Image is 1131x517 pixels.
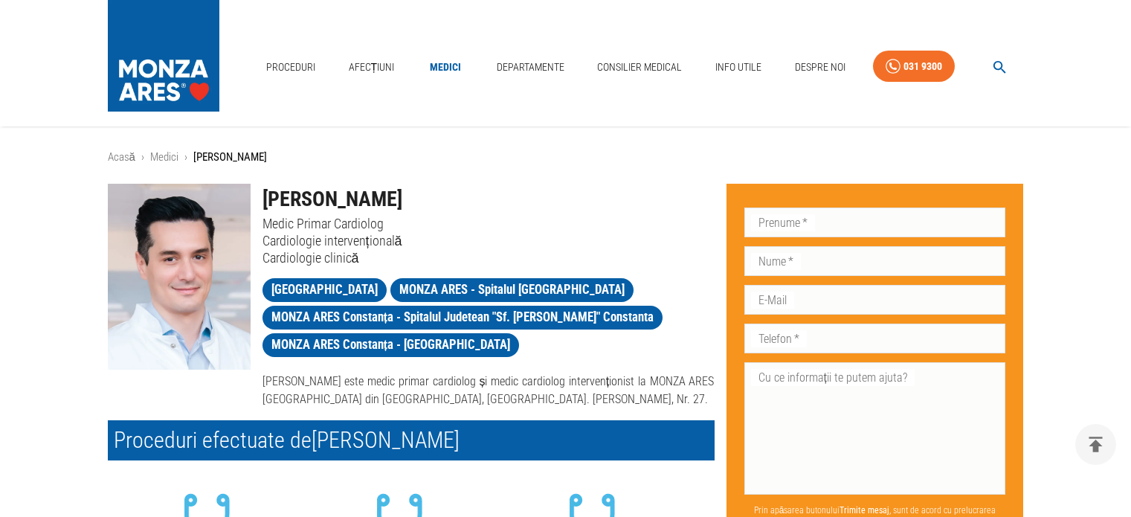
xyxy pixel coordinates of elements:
a: Despre Noi [789,52,851,83]
a: 031 9300 [873,51,955,83]
a: MONZA ARES Constanța - Spitalul Judetean "Sf. [PERSON_NAME]" Constanta [262,306,663,330]
p: Cardiologie intervențională [262,232,715,249]
a: Proceduri [260,52,321,83]
span: [GEOGRAPHIC_DATA] [262,280,387,299]
a: Afecțiuni [343,52,401,83]
nav: breadcrumb [108,149,1024,166]
a: Info Utile [709,52,767,83]
a: Consilier Medical [591,52,688,83]
img: Dr. Nicolae Cârstea [108,184,251,370]
b: Trimite mesaj [840,505,889,516]
span: MONZA ARES Constanța - [GEOGRAPHIC_DATA] [262,335,520,354]
p: [PERSON_NAME] este medic primar cardiolog și medic cardiolog intervenționist la MONZA ARES [GEOGR... [262,373,715,408]
div: 031 9300 [903,57,942,76]
a: MONZA ARES - Spitalul [GEOGRAPHIC_DATA] [390,278,634,302]
p: [PERSON_NAME] [193,149,267,166]
a: MONZA ARES Constanța - [GEOGRAPHIC_DATA] [262,333,520,357]
span: MONZA ARES - Spitalul [GEOGRAPHIC_DATA] [390,280,634,299]
a: Departamente [491,52,570,83]
button: delete [1075,424,1116,465]
a: [GEOGRAPHIC_DATA] [262,278,387,302]
li: › [141,149,144,166]
p: Cardiologie clinică [262,249,715,266]
span: MONZA ARES Constanța - Spitalul Judetean "Sf. [PERSON_NAME]" Constanta [262,308,663,327]
h2: Proceduri efectuate de [PERSON_NAME] [108,420,715,460]
a: Medici [422,52,469,83]
p: Medic Primar Cardiolog [262,215,715,232]
li: › [184,149,187,166]
a: Acasă [108,150,135,164]
a: Medici [150,150,178,164]
h1: [PERSON_NAME] [262,184,715,215]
